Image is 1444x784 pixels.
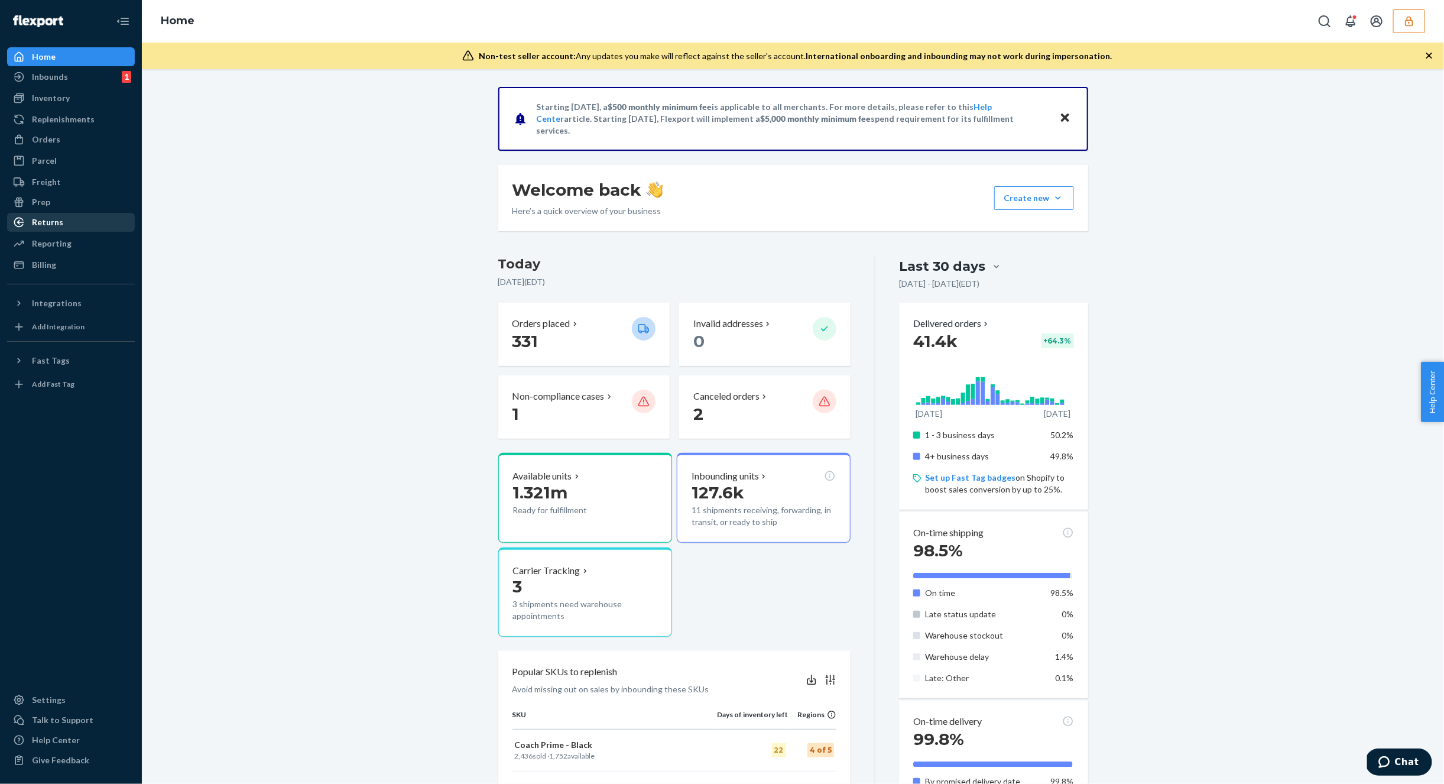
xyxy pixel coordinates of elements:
span: 1.321m [513,482,568,503]
span: 1,752 [550,751,568,760]
div: Returns [32,216,63,228]
div: Add Fast Tag [32,379,74,389]
div: Freight [32,176,61,188]
button: Canceled orders 2 [679,375,851,439]
p: [DATE] ( EDT ) [498,276,851,288]
a: Freight [7,173,135,192]
p: Orders placed [512,317,570,331]
p: 4+ business days [925,451,1041,462]
div: Any updates you make will reflect against the seller's account. [479,50,1112,62]
h3: Today [498,255,851,274]
span: 2 [693,404,703,424]
p: Avoid missing out on sales by inbounding these SKUs [512,683,709,695]
a: Set up Fast Tag badges [925,472,1015,482]
span: 331 [512,331,538,351]
p: On-time delivery [913,715,982,728]
div: Orders [32,134,60,145]
div: Prep [32,196,50,208]
span: $500 monthly minimum fee [608,102,712,112]
p: [DATE] [1044,408,1070,420]
button: Open Search Box [1313,9,1336,33]
a: Inventory [7,89,135,108]
button: Create new [994,186,1074,210]
div: Regions [788,710,837,720]
div: Inbounds [32,71,68,83]
p: Late status update [925,608,1041,620]
p: On time [925,587,1041,599]
a: Reporting [7,234,135,253]
div: Integrations [32,297,82,309]
div: + 64.3 % [1041,333,1074,348]
button: Talk to Support [7,711,135,730]
img: hand-wave emoji [647,182,663,198]
p: Invalid addresses [693,317,763,331]
button: Available units1.321mReady for fulfillment [498,453,672,543]
button: Open account menu [1365,9,1388,33]
span: 1 [512,404,520,424]
button: Fast Tags [7,351,135,370]
span: International onboarding and inbounding may not work during impersonation. [806,51,1112,61]
a: Add Fast Tag [7,375,135,394]
p: [DATE] [916,408,942,420]
img: Flexport logo [13,15,63,27]
a: Prep [7,193,135,212]
button: Non-compliance cases 1 [498,375,670,439]
button: Give Feedback [7,751,135,770]
iframe: Opens a widget where you can chat to one of our agents [1367,749,1432,778]
p: Ready for fulfillment [513,504,622,516]
p: Carrier Tracking [513,564,580,578]
div: Inventory [32,92,70,104]
p: Available units [513,469,572,483]
button: Invalid addresses 0 [679,303,851,366]
div: Fast Tags [32,355,70,367]
a: Home [161,14,194,27]
button: Delivered orders [913,317,991,331]
div: 4 of 5 [807,743,834,757]
div: 1 [122,71,131,83]
div: Last 30 days [899,257,985,276]
p: 11 shipments receiving, forwarding, in transit, or ready to ship [692,504,836,528]
button: Close [1057,110,1073,127]
h1: Welcome back [512,179,663,200]
p: Popular SKUs to replenish [512,665,618,679]
div: Billing [32,259,56,271]
div: 22 [772,743,786,757]
a: Inbounds1 [7,67,135,86]
button: Close Navigation [111,9,135,33]
th: Days of inventory left [718,710,788,730]
div: Help Center [32,734,80,746]
span: 1.4% [1056,652,1074,662]
button: Help Center [1421,362,1444,422]
span: 2,436 [515,751,533,760]
span: $5,000 monthly minimum fee [761,114,871,124]
button: Orders placed 331 [498,303,670,366]
p: Inbounding units [692,469,759,483]
ol: breadcrumbs [151,4,204,38]
a: Replenishments [7,110,135,129]
p: Warehouse stockout [925,630,1041,642]
span: 3 [513,576,523,597]
a: Help Center [7,731,135,750]
p: 1 - 3 business days [925,429,1041,441]
div: Home [32,51,56,63]
div: Reporting [32,238,72,250]
span: 49.8% [1051,451,1074,461]
a: Add Integration [7,318,135,336]
p: On-time shipping [913,526,984,540]
div: Settings [32,694,66,706]
div: Give Feedback [32,754,89,766]
div: Talk to Support [32,714,93,726]
p: Canceled orders [693,390,760,403]
div: Replenishments [32,114,95,125]
span: 0% [1062,630,1074,640]
th: SKU [512,710,718,730]
span: 41.4k [913,331,958,351]
p: [DATE] - [DATE] ( EDT ) [899,278,979,290]
span: Non-test seller account: [479,51,576,61]
a: Home [7,47,135,66]
p: 3 shipments need warehouse appointments [513,598,657,622]
p: Coach Prime - Black [515,739,715,751]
